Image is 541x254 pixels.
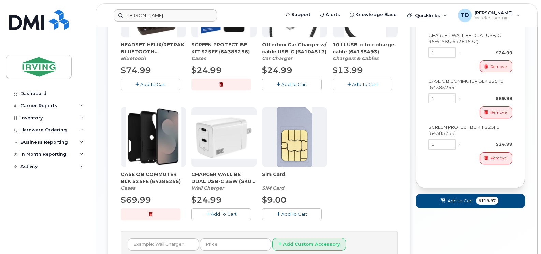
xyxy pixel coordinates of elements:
[456,50,464,56] div: x
[277,107,313,167] img: multisim.png
[333,55,378,61] em: Chargers & Cables
[456,141,464,147] div: x
[191,41,257,55] span: SCREEN PROTECT BE KIT S25FE (64385256)
[291,11,310,18] span: Support
[121,79,180,90] button: Add To Cart
[126,107,181,167] img: image-20250915-161557.png
[191,171,257,185] span: CHARGER WALL BE DUAL USB-C 35W (SKU 64281533)
[121,171,186,192] div: CASE OB COMMUTER BLK S25FE (64385255)
[191,115,257,159] img: BE.png
[191,195,222,205] span: $24.99
[191,41,257,62] div: SCREEN PROTECT BE KIT S25FE (64385256)
[121,65,151,75] span: $74.99
[428,32,512,45] div: CHARGER WALL BE DUAL USB-C 35W (SKU 64281532)
[476,197,498,205] span: $119.97
[191,65,222,75] span: $24.99
[464,95,512,102] div: $69.99
[262,41,327,55] span: Otterbox Car Charger w/ cable USB-C (64104517)
[262,79,322,90] button: Add To Cart
[272,238,346,251] button: Add Custom Accessory
[355,11,397,18] span: Knowledge Base
[281,82,307,87] span: Add To Cart
[191,185,224,191] em: Wall Charger
[490,155,507,161] span: Remove
[480,60,512,72] button: Remove
[480,152,512,164] button: Remove
[121,55,146,61] em: Bluetooth
[140,82,166,87] span: Add To Cart
[191,171,257,192] div: CHARGER WALL BE DUAL USB-C 35W (SKU 64281533)
[262,185,284,191] em: SIM Card
[262,171,327,192] div: Sim Card
[464,141,512,147] div: $24.99
[428,78,512,90] div: CASE OB COMMUTER BLK S25FE (64385255)
[191,208,251,220] button: Add To Cart
[262,208,322,220] button: Add To Cart
[428,124,512,137] div: SCREEN PROTECT BE KIT S25FE (64385256)
[121,171,186,185] span: CASE OB COMMUTER BLK S25FE (64385255)
[460,11,469,19] span: TD
[262,65,292,75] span: $24.99
[333,41,398,55] span: 10 ft USB-c to c charge cable (64155493)
[121,185,135,191] em: Cases
[415,13,440,18] span: Quicklinks
[191,55,206,61] em: Cases
[114,9,217,22] input: Find something...
[456,95,464,102] div: x
[490,63,507,70] span: Remove
[326,11,340,18] span: Alerts
[121,41,186,62] div: HEADSET HELIX/RETRAK BLUETOOTH (64254889)
[352,82,378,87] span: Add To Cart
[121,41,186,55] span: HEADSET HELIX/RETRAK BLUETOOTH (64254889)
[402,9,452,22] div: Quicklinks
[464,50,512,56] div: $24.99
[333,65,363,75] span: $13.99
[480,106,512,118] button: Remove
[333,41,398,62] div: 10 ft USB-c to c charge cable (64155493)
[121,195,151,205] span: $69.99
[333,79,392,90] button: Add To Cart
[490,109,507,115] span: Remove
[262,55,292,61] em: Car Charger
[128,238,199,251] input: Example: Wall Charger
[345,8,401,22] a: Knowledge Base
[211,211,237,217] span: Add To Cart
[315,8,345,22] a: Alerts
[281,211,307,217] span: Add To Cart
[474,10,513,15] span: [PERSON_NAME]
[200,238,271,251] input: Price
[448,198,473,204] span: Add to Cart
[474,15,513,21] span: Wireless Admin
[262,41,327,62] div: Otterbox Car Charger w/ cable USB-C (64104517)
[416,194,525,208] button: Add to Cart $119.97
[262,171,327,185] span: Sim Card
[281,8,315,22] a: Support
[262,195,287,205] span: $9.00
[453,9,525,22] div: Tricia Downard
